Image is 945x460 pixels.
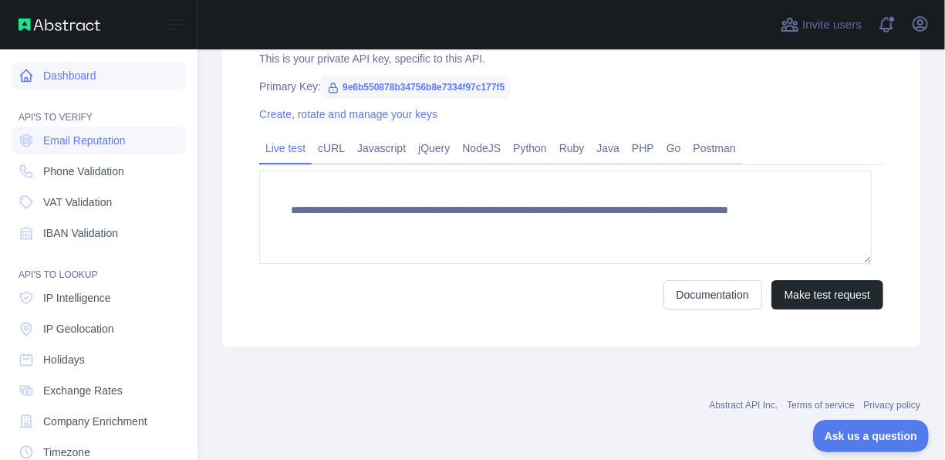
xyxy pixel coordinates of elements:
button: Invite users [778,12,865,37]
a: Live test [259,136,312,161]
a: Postman [687,136,742,161]
a: NodeJS [456,136,507,161]
span: Invite users [802,16,862,34]
span: Phone Validation [43,164,124,179]
a: IBAN Validation [12,219,185,247]
a: Java [591,136,626,161]
div: Primary Key: [259,79,883,94]
a: Ruby [553,136,591,161]
a: Javascript [351,136,412,161]
a: Company Enrichment [12,408,185,435]
a: Documentation [663,280,762,309]
iframe: Toggle Customer Support [813,420,930,452]
a: Create, rotate and manage your keys [259,108,437,120]
img: Abstract API [19,19,100,31]
span: Email Reputation [43,133,126,148]
a: VAT Validation [12,188,185,216]
span: 9e6b550878b34756b8e7334f97c177f5 [321,76,511,99]
a: Email Reputation [12,127,185,154]
a: Holidays [12,346,185,374]
a: Abstract API Inc. [710,400,778,411]
a: Go [660,136,687,161]
a: IP Intelligence [12,284,185,312]
button: Make test request [771,280,883,309]
span: Holidays [43,352,85,367]
div: API'S TO VERIFY [12,93,185,123]
span: Company Enrichment [43,414,147,429]
a: cURL [312,136,351,161]
a: Exchange Rates [12,377,185,404]
span: Timezone [43,445,90,460]
a: Privacy policy [864,400,920,411]
a: PHP [626,136,660,161]
span: Exchange Rates [43,383,123,398]
span: VAT Validation [43,194,112,210]
a: Terms of service [787,400,854,411]
div: This is your private API key, specific to this API. [259,51,883,66]
a: Dashboard [12,62,185,90]
span: IP Geolocation [43,321,114,337]
span: IP Intelligence [43,290,111,306]
span: IBAN Validation [43,225,118,241]
a: Phone Validation [12,157,185,185]
a: jQuery [412,136,456,161]
a: IP Geolocation [12,315,185,343]
a: Python [507,136,553,161]
div: API'S TO LOOKUP [12,250,185,281]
